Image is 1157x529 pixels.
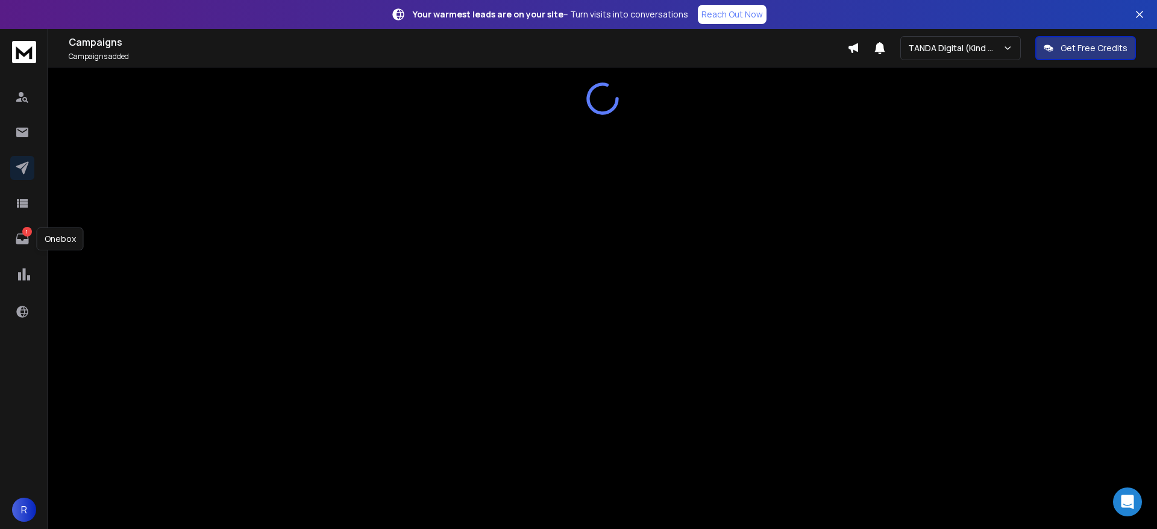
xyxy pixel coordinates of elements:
[701,8,763,20] p: Reach Out Now
[413,8,563,20] strong: Your warmest leads are on your site
[698,5,767,24] a: Reach Out Now
[69,35,847,49] h1: Campaigns
[12,41,36,63] img: logo
[413,8,688,20] p: – Turn visits into conversations
[12,498,36,522] button: R
[1061,42,1127,54] p: Get Free Credits
[69,52,847,61] p: Campaigns added
[10,227,34,251] a: 1
[1113,487,1142,516] div: Open Intercom Messenger
[37,227,84,250] div: Onebox
[1035,36,1136,60] button: Get Free Credits
[908,42,1003,54] p: TANDA Digital (Kind Studio)
[22,227,32,237] p: 1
